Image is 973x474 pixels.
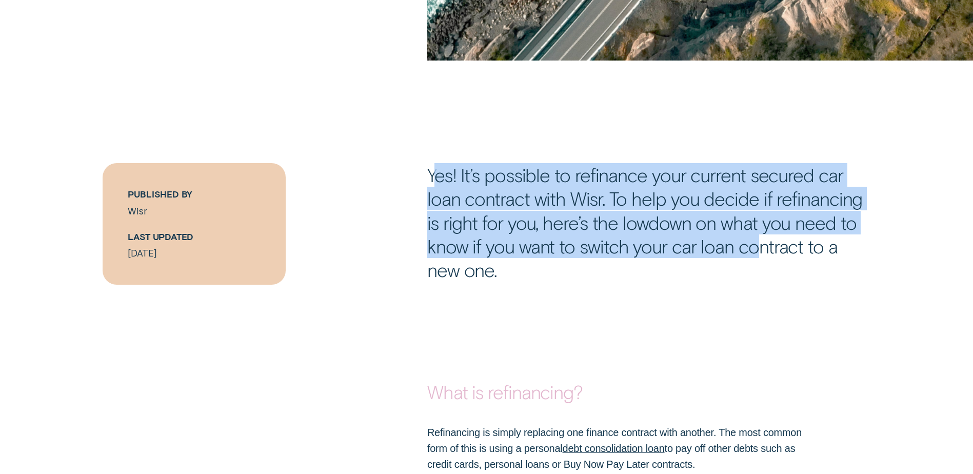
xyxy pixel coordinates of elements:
[128,206,147,216] a: Wisr
[128,188,260,200] h5: Published By
[563,443,665,454] a: debt consolidation loan
[427,163,870,282] p: Yes! It’s possible to refinance your current secured car loan contract with Wisr. To help you dec...
[128,248,260,259] p: [DATE]
[427,381,583,403] strong: What is refinancing?
[427,425,806,472] p: Refinancing is simply replacing one finance contract with another. The most common form of this i...
[128,231,260,243] h5: Last Updated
